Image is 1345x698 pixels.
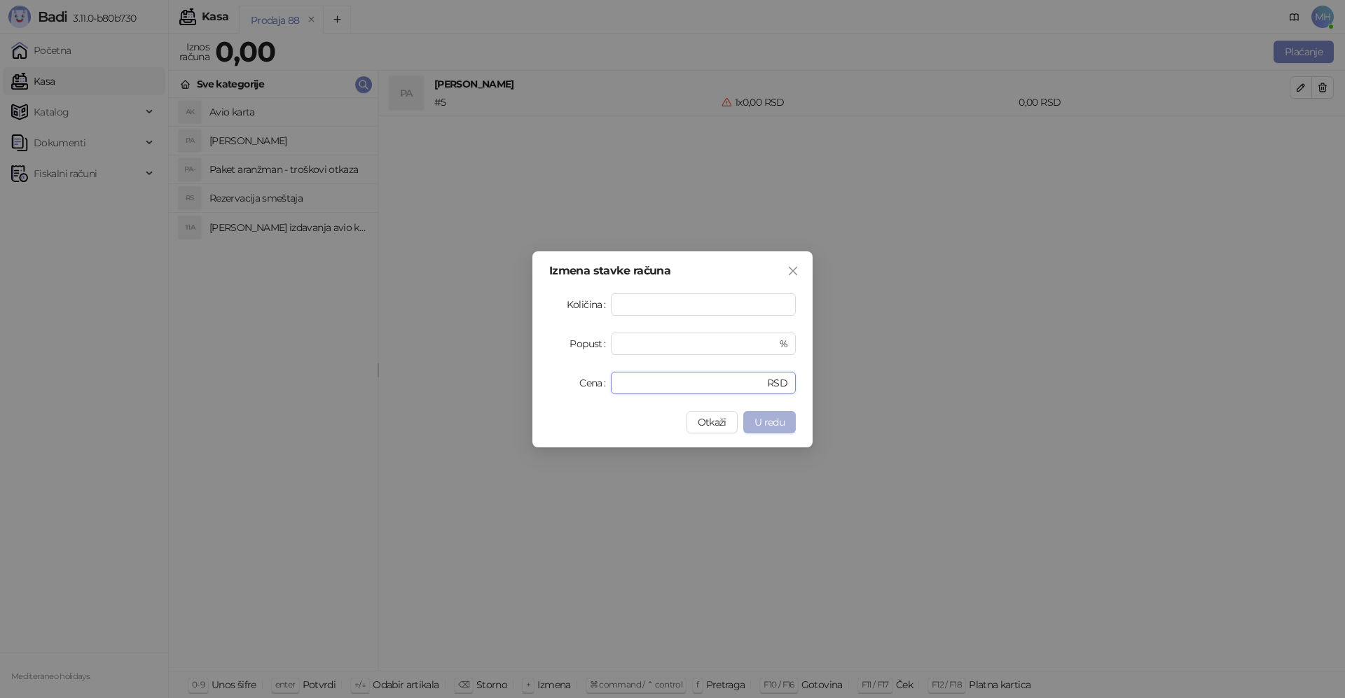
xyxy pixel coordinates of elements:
[754,416,785,428] span: U redu
[782,260,804,282] button: Close
[579,372,611,394] label: Cena
[619,372,764,393] input: Cena
[687,411,738,433] button: Otkaži
[743,411,796,433] button: U redu
[570,333,611,355] label: Popust
[612,294,795,315] input: Količina
[619,333,777,354] input: Popust
[787,265,799,277] span: close
[549,265,796,277] div: Izmena stavke računa
[698,416,726,428] span: Otkaži
[567,293,611,316] label: Količina
[782,265,804,277] span: Zatvori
